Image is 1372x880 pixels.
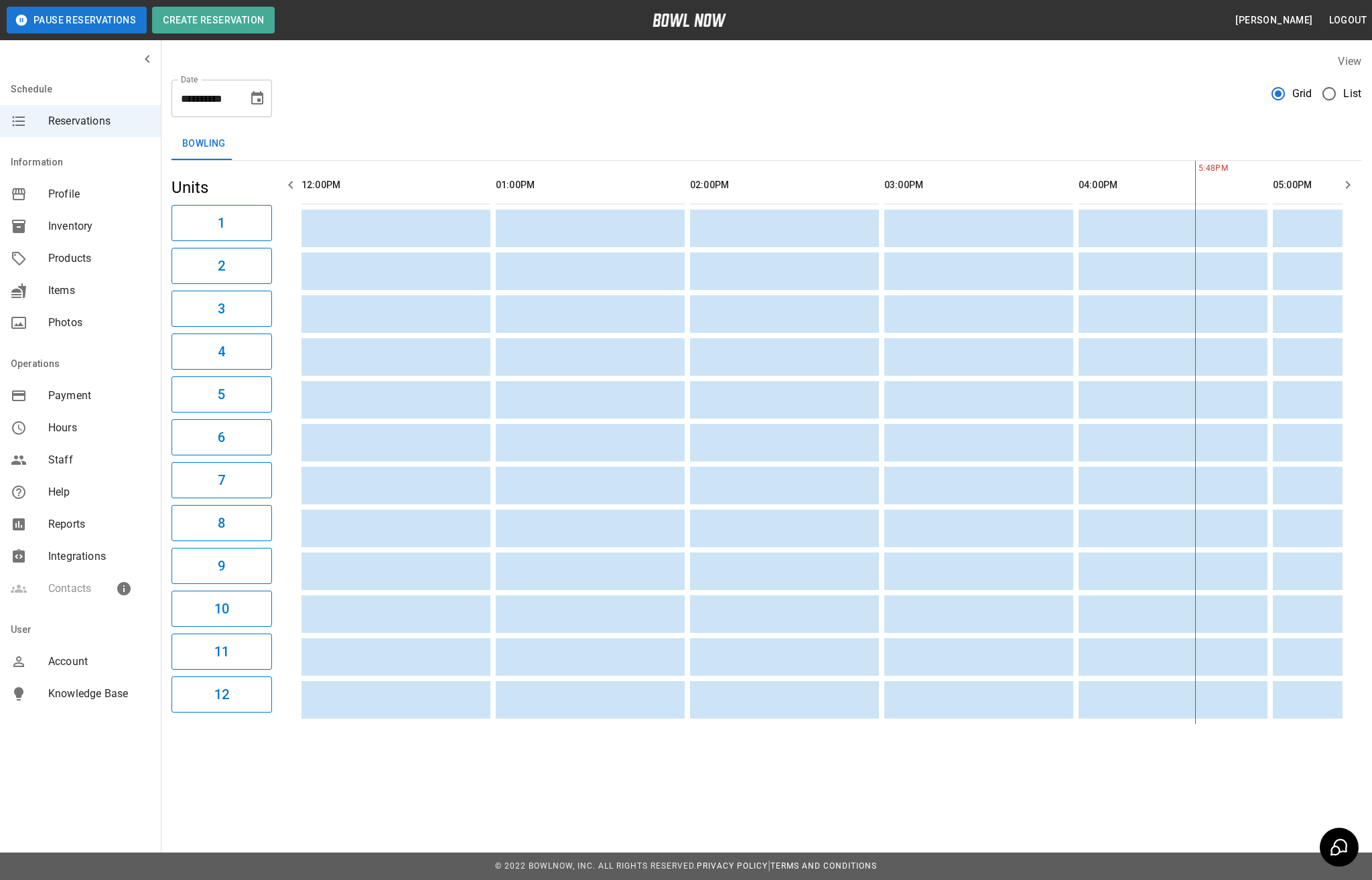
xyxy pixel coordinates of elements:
[48,315,150,331] span: Photos
[218,555,225,577] h6: 9
[1324,8,1372,33] button: Logout
[214,684,229,705] h6: 12
[214,598,229,619] h6: 10
[171,128,1361,160] div: inventory tabs
[171,177,272,198] h5: Units
[171,128,236,160] button: Bowling
[218,298,225,319] h6: 3
[495,861,697,871] span: © 2022 BowlNow, Inc. All Rights Reserved.
[171,634,272,670] button: 11
[884,166,1073,204] th: 03:00PM
[1195,162,1198,175] span: 5:48PM
[48,113,150,129] span: Reservations
[48,548,150,565] span: Integrations
[48,388,150,404] span: Payment
[218,384,225,405] h6: 5
[218,212,225,234] h6: 1
[171,419,272,455] button: 6
[48,654,150,670] span: Account
[171,248,272,284] button: 2
[171,462,272,498] button: 7
[1230,8,1318,33] button: [PERSON_NAME]
[152,7,275,33] button: Create Reservation
[653,13,726,27] img: logo
[48,420,150,436] span: Hours
[48,218,150,234] span: Inventory
[171,334,272,370] button: 4
[48,484,150,500] span: Help
[48,250,150,267] span: Products
[171,676,272,713] button: 12
[770,861,877,871] a: Terms and Conditions
[690,166,879,204] th: 02:00PM
[7,7,147,33] button: Pause Reservations
[697,861,768,871] a: Privacy Policy
[48,686,150,702] span: Knowledge Base
[214,641,229,662] h6: 11
[171,205,272,241] button: 1
[218,512,225,534] h6: 8
[496,166,685,204] th: 01:00PM
[171,548,272,584] button: 9
[171,505,272,541] button: 8
[218,427,225,448] h6: 6
[48,452,150,468] span: Staff
[171,291,272,327] button: 3
[1292,86,1312,102] span: Grid
[244,85,271,112] button: Choose date, selected date is Aug 30, 2025
[1343,86,1361,102] span: List
[48,516,150,532] span: Reports
[48,283,150,299] span: Items
[48,186,150,202] span: Profile
[218,341,225,362] h6: 4
[171,376,272,413] button: 5
[218,255,225,277] h6: 2
[218,469,225,491] h6: 7
[1338,55,1361,68] label: View
[301,166,490,204] th: 12:00PM
[171,591,272,627] button: 10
